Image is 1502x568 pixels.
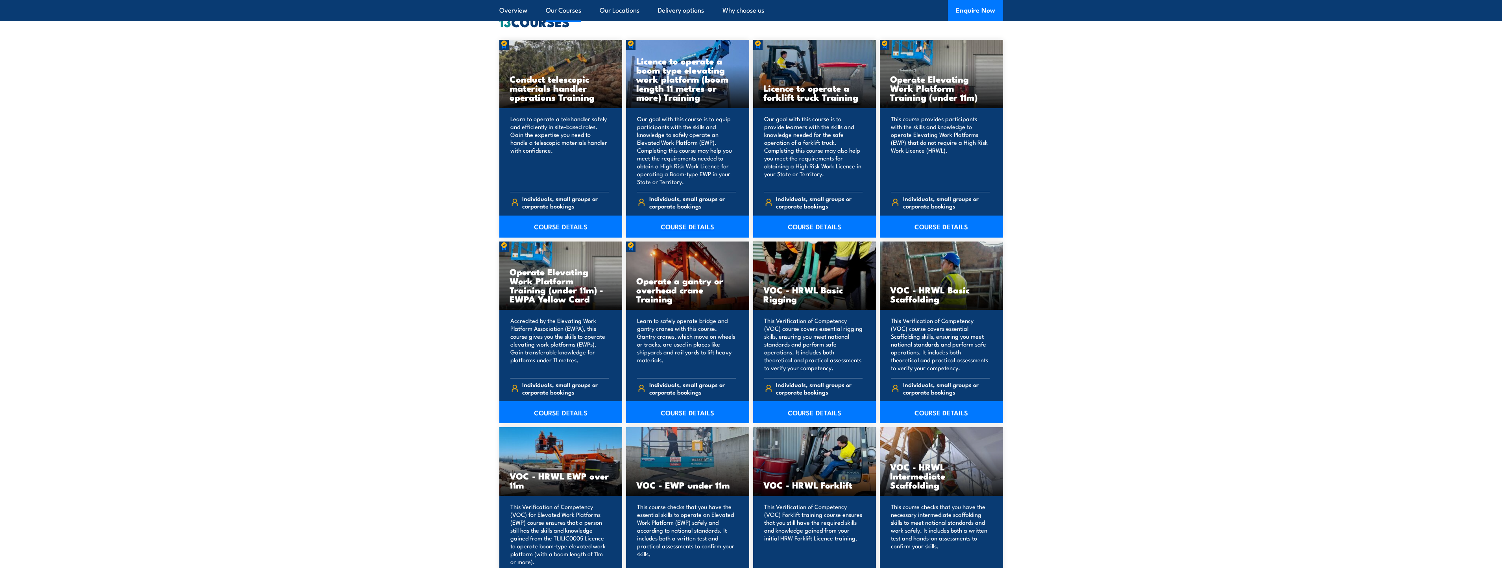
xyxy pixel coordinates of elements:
strong: 13 [499,12,511,31]
span: Individuals, small groups or corporate bookings [522,195,609,210]
h3: Licence to operate a boom type elevating work platform (boom length 11 metres or more) Training [636,56,739,101]
h2: COURSES [499,16,1003,27]
span: Individuals, small groups or corporate bookings [649,195,736,210]
h3: VOC - HRWL EWP over 11m [510,471,612,489]
p: Our goal with this course is to equip participants with the skills and knowledge to safely operat... [637,115,736,186]
a: COURSE DETAILS [626,401,749,423]
p: This Verification of Competency (VOC) Forklift training course ensures that you still have the re... [764,503,863,566]
h3: Operate Elevating Work Platform Training (under 11m) [890,74,993,101]
p: This course checks that you have the essential skills to operate an Elevated Work Platform (EWP) ... [637,503,736,566]
a: COURSE DETAILS [499,216,623,238]
a: COURSE DETAILS [880,401,1003,423]
a: COURSE DETAILS [753,401,876,423]
span: Individuals, small groups or corporate bookings [903,195,990,210]
h3: VOC - HRWL Intermediate Scaffolding [890,462,993,489]
span: Individuals, small groups or corporate bookings [522,381,609,396]
p: This course checks that you have the necessary intermediate scaffolding skills to meet national s... [891,503,990,566]
a: COURSE DETAILS [499,401,623,423]
h3: VOC - HRWL Basic Rigging [763,285,866,303]
h3: Operate Elevating Work Platform Training (under 11m) - EWPA Yellow Card [510,267,612,303]
h3: VOC - HRWL Forklift [763,480,866,489]
p: This Verification of Competency (VOC) course covers essential Scaffolding skills, ensuring you me... [891,317,990,372]
h3: VOC - HRWL Basic Scaffolding [890,285,993,303]
p: Learn to operate a telehandler safely and efficiently in site-based roles. Gain the expertise you... [510,115,609,186]
p: Our goal with this course is to provide learners with the skills and knowledge needed for the saf... [764,115,863,186]
span: Individuals, small groups or corporate bookings [649,381,736,396]
h3: Licence to operate a forklift truck Training [763,83,866,101]
a: COURSE DETAILS [880,216,1003,238]
a: COURSE DETAILS [626,216,749,238]
p: This course provides participants with the skills and knowledge to operate Elevating Work Platfor... [891,115,990,186]
h3: Conduct telescopic materials handler operations Training [510,74,612,101]
p: This Verification of Competency (VOC) course covers essential rigging skills, ensuring you meet n... [764,317,863,372]
span: Individuals, small groups or corporate bookings [776,195,863,210]
p: Learn to safely operate bridge and gantry cranes with this course. Gantry cranes, which move on w... [637,317,736,372]
p: Accredited by the Elevating Work Platform Association (EWPA), this course gives you the skills to... [510,317,609,372]
h3: Operate a gantry or overhead crane Training [636,276,739,303]
span: Individuals, small groups or corporate bookings [903,381,990,396]
p: This Verification of Competency (VOC) for Elevated Work Platforms (EWP) course ensures that a per... [510,503,609,566]
h3: VOC - EWP under 11m [636,480,739,489]
a: COURSE DETAILS [753,216,876,238]
span: Individuals, small groups or corporate bookings [776,381,863,396]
